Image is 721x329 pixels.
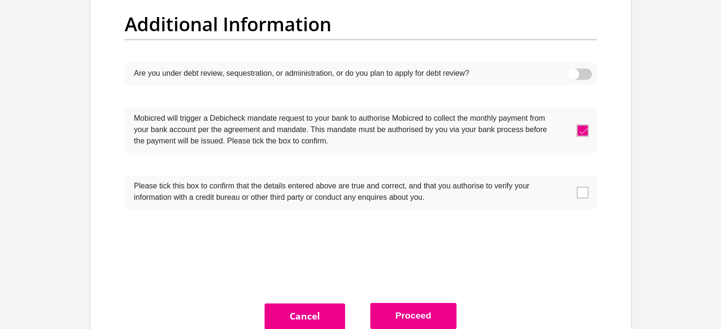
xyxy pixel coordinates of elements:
label: Please tick this box to confirm that the details entered above are true and correct, and that you... [125,176,549,205]
h2: Additional Information [125,13,597,36]
label: Mobicred will trigger a Debicheck mandate request to your bank to authorise Mobicred to collect t... [125,108,549,149]
label: Are you under debt review, sequestration, or administration, or do you plan to apply for debt rev... [125,63,549,81]
button: Proceed [370,303,456,329]
iframe: reCAPTCHA [289,232,433,269]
